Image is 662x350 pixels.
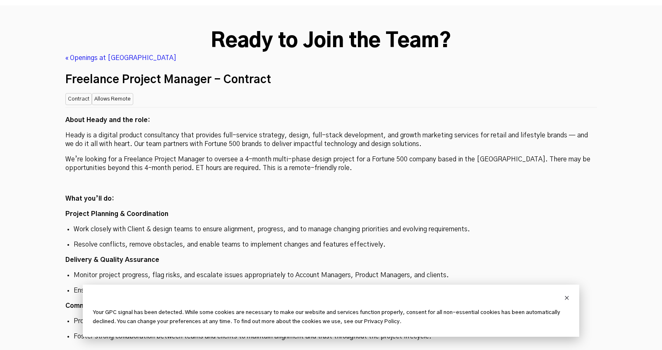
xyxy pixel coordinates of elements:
[65,302,208,309] strong: Communication & Stakeholder Management
[65,71,597,89] h2: Freelance Project Manager - Contract
[74,240,589,249] p: Resolve conflicts, remove obstacles, and enable teams to implement changes and features effectively.
[65,131,597,149] p: Heady is a digital product consultancy that provides full-service strategy, design, full-stack de...
[65,211,168,217] strong: Project Planning & Coordination
[65,29,597,54] h2: Ready to Join the Team?
[74,317,589,326] p: Provide clear, consistent communication of project status, progress, risks, and resolutions to bo...
[65,93,92,105] small: Contract
[564,295,569,303] button: Dismiss banner
[65,55,176,61] a: « Openings at [GEOGRAPHIC_DATA]
[74,332,589,341] p: Foster strong collaboration between teams and clients to maintain alignment and trust throughout ...
[74,271,589,280] p: Monitor project progress, flag risks, and escalate issues appropriately to Account Managers, Prod...
[92,93,133,105] small: Allows Remote
[65,257,159,263] strong: Delivery & Quality Assurance
[93,308,569,327] p: Your GPC signal has been detected. While some cookies are necessary to make our website and servi...
[65,155,597,173] p: We’re looking for a Freelance Project Manager to oversee a 4-month multi-phase design project for...
[65,117,150,123] strong: About Heady and the role:
[74,286,589,295] p: Ensure deliverables meet high-quality standards at the end of each sprint, while keeping client e...
[65,195,114,202] strong: What you’ll do:
[74,225,589,234] p: Work closely with Client & design teams to ensure alignment, progress, and to manage changing pri...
